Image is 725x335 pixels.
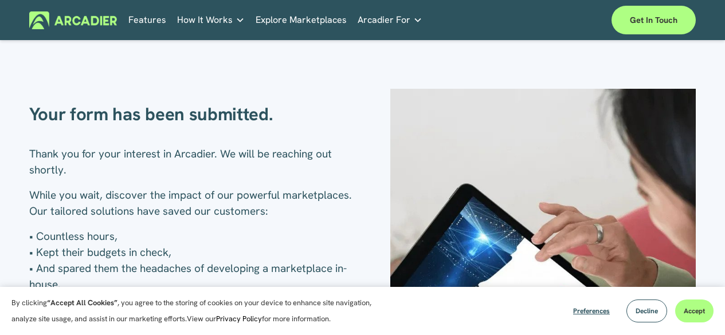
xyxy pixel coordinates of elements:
[177,11,245,29] a: folder dropdown
[47,298,117,308] strong: “Accept All Cookies”
[684,306,705,316] span: Accept
[177,12,233,28] span: How It Works
[29,103,273,125] strong: Your form has been submitted.
[256,11,347,29] a: Explore Marketplaces
[29,187,363,219] p: While you wait, discover the impact of our powerful marketplaces. Our tailored solutions have sav...
[29,228,363,293] p: • Countless hours, • Kept their budgets in check, • And spared them the headaches of developing a...
[626,299,667,322] button: Decline
[29,146,363,178] p: Thank you for your interest in Arcadier. We will be reaching out shortly.
[612,6,696,34] a: Get in touch
[29,11,117,29] img: Arcadier
[573,306,610,316] span: Preferences
[216,314,262,324] a: Privacy Policy
[675,299,714,322] button: Accept
[358,12,410,28] span: Arcadier For
[565,299,618,322] button: Preferences
[636,306,658,316] span: Decline
[11,295,384,327] p: By clicking , you agree to the storing of cookies on your device to enhance site navigation, anal...
[128,11,166,29] a: Features
[358,11,422,29] a: folder dropdown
